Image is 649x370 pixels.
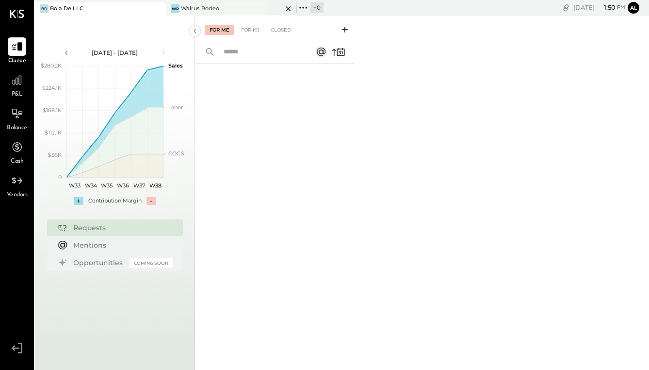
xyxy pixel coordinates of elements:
[171,4,179,13] div: WR
[205,25,234,35] div: For Me
[310,2,324,13] div: + 0
[130,258,173,268] div: Coming Soon
[73,258,125,268] div: Opportunities
[573,3,625,12] div: [DATE]
[73,240,168,250] div: Mentions
[168,150,184,157] text: COGS
[58,174,62,181] text: 0
[101,182,113,189] text: W35
[8,57,26,66] span: Queue
[266,25,296,35] div: Closed
[7,124,27,133] span: Balance
[561,2,571,13] div: copy link
[12,90,23,99] span: P&L
[74,197,83,205] div: +
[43,107,62,114] text: $168.1K
[236,25,264,35] div: For KS
[0,37,33,66] a: Queue
[0,104,33,133] a: Balance
[168,62,183,69] text: Sales
[7,191,28,200] span: Vendors
[628,2,639,14] button: Al
[74,49,156,57] div: [DATE] - [DATE]
[149,182,161,189] text: W38
[50,5,83,13] div: Boia De LLC
[0,171,33,200] a: Vendors
[73,223,168,233] div: Requests
[168,104,183,111] text: Labor
[42,84,62,91] text: $224.1K
[617,4,625,11] span: pm
[41,62,62,69] text: $280.2K
[40,4,49,13] div: BD
[117,182,129,189] text: W36
[0,71,33,99] a: P&L
[45,129,62,136] text: $112.1K
[84,182,97,189] text: W34
[146,197,156,205] div: -
[596,3,616,12] span: 1 : 50
[11,157,23,166] span: Cash
[88,197,142,205] div: Contribution Margin
[48,151,62,158] text: $56K
[0,138,33,166] a: Cash
[133,182,145,189] text: W37
[68,182,80,189] text: W33
[181,5,219,13] div: Walrus Rodeo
